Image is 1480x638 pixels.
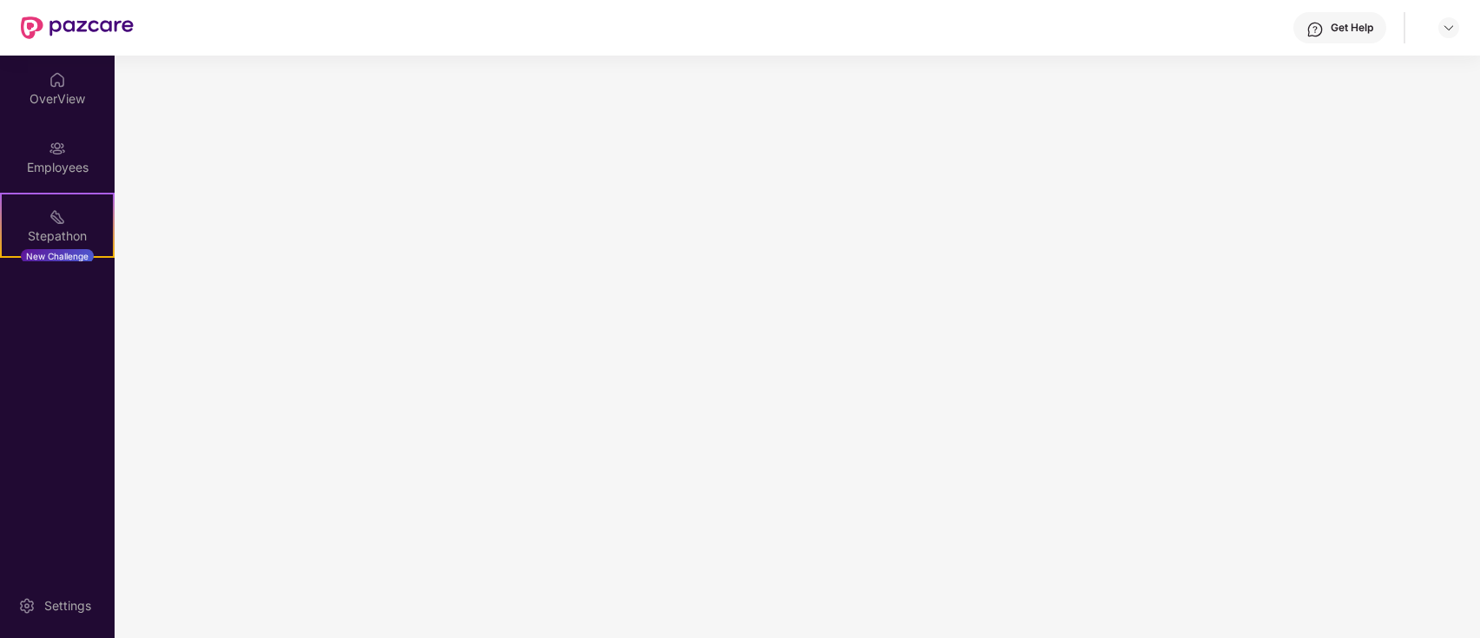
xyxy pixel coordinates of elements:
div: Get Help [1331,21,1373,35]
img: svg+xml;base64,PHN2ZyBpZD0iSG9tZSIgeG1sbnM9Imh0dHA6Ly93d3cudzMub3JnLzIwMDAvc3ZnIiB3aWR0aD0iMjAiIG... [49,71,66,89]
img: svg+xml;base64,PHN2ZyBpZD0iSGVscC0zMngzMiIgeG1sbnM9Imh0dHA6Ly93d3cudzMub3JnLzIwMDAvc3ZnIiB3aWR0aD... [1306,21,1324,38]
img: svg+xml;base64,PHN2ZyB4bWxucz0iaHR0cDovL3d3dy53My5vcmcvMjAwMC9zdmciIHdpZHRoPSIyMSIgaGVpZ2h0PSIyMC... [49,208,66,226]
img: svg+xml;base64,PHN2ZyBpZD0iU2V0dGluZy0yMHgyMCIgeG1sbnM9Imh0dHA6Ly93d3cudzMub3JnLzIwMDAvc3ZnIiB3aW... [18,597,36,615]
div: Settings [39,597,96,615]
img: svg+xml;base64,PHN2ZyBpZD0iRHJvcGRvd24tMzJ4MzIiIHhtbG5zPSJodHRwOi8vd3d3LnczLm9yZy8yMDAwL3N2ZyIgd2... [1442,21,1456,35]
img: svg+xml;base64,PHN2ZyBpZD0iRW1wbG95ZWVzIiB4bWxucz0iaHR0cDovL3d3dy53My5vcmcvMjAwMC9zdmciIHdpZHRoPS... [49,140,66,157]
div: Stepathon [2,227,113,245]
img: New Pazcare Logo [21,16,134,39]
div: New Challenge [21,249,94,263]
